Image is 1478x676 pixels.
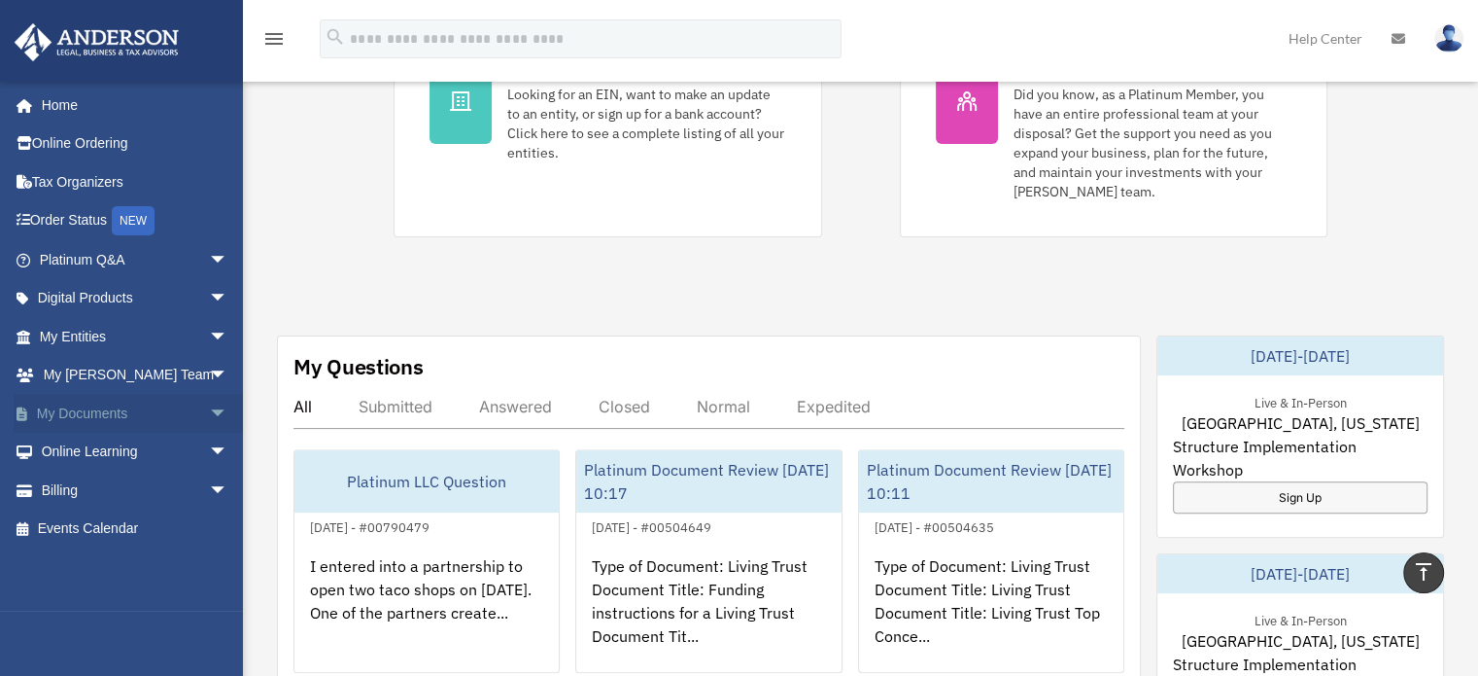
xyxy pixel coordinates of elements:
[575,449,842,673] a: Platinum Document Review [DATE] 10:17[DATE] - #00504649Type of Document: Living Trust Document Ti...
[1238,391,1361,411] div: Live & In-Person
[112,206,155,235] div: NEW
[14,162,258,201] a: Tax Organizers
[1014,85,1291,201] div: Did you know, as a Platinum Member, you have an entire professional team at your disposal? Get th...
[394,22,821,237] a: My Entities Looking for an EIN, want to make an update to an entity, or sign up for a bank accoun...
[797,397,871,416] div: Expedited
[209,240,248,280] span: arrow_drop_down
[576,516,727,536] div: [DATE] - #00504649
[262,27,286,51] i: menu
[859,450,1123,513] div: Platinum Document Review [DATE] 10:11
[14,240,258,279] a: Platinum Q&Aarrow_drop_down
[859,516,1010,536] div: [DATE] - #00504635
[209,394,248,434] span: arrow_drop_down
[359,397,432,416] div: Submitted
[209,471,248,511] span: arrow_drop_down
[209,356,248,396] span: arrow_drop_down
[1238,609,1361,629] div: Live & In-Person
[294,450,559,513] div: Platinum LLC Question
[697,397,750,416] div: Normal
[14,317,258,356] a: My Entitiesarrow_drop_down
[576,450,841,513] div: Platinum Document Review [DATE] 10:17
[14,125,258,163] a: Online Ordering
[1403,552,1444,593] a: vertical_align_top
[1157,337,1443,375] div: [DATE]-[DATE]
[14,86,248,125] a: Home
[14,394,258,433] a: My Documentsarrow_drop_down
[209,433,248,473] span: arrow_drop_down
[209,317,248,357] span: arrow_drop_down
[14,279,258,318] a: Digital Productsarrow_drop_down
[900,22,1327,237] a: My [PERSON_NAME] Team Did you know, as a Platinum Member, you have an entire professional team at...
[1173,481,1427,514] a: Sign Up
[9,23,185,61] img: Anderson Advisors Platinum Portal
[293,397,312,416] div: All
[1434,24,1463,53] img: User Pic
[14,201,258,241] a: Order StatusNEW
[262,34,286,51] a: menu
[1157,554,1443,593] div: [DATE]-[DATE]
[1173,435,1427,481] span: Structure Implementation Workshop
[479,397,552,416] div: Answered
[1181,629,1419,653] span: [GEOGRAPHIC_DATA], [US_STATE]
[858,449,1124,673] a: Platinum Document Review [DATE] 10:11[DATE] - #00504635Type of Document: Living Trust Document Ti...
[599,397,650,416] div: Closed
[507,85,785,162] div: Looking for an EIN, want to make an update to an entity, or sign up for a bank account? Click her...
[1412,560,1435,584] i: vertical_align_top
[209,279,248,319] span: arrow_drop_down
[14,510,258,549] a: Events Calendar
[293,449,560,673] a: Platinum LLC Question[DATE] - #00790479I entered into a partnership to open two taco shops on [DA...
[1181,411,1419,435] span: [GEOGRAPHIC_DATA], [US_STATE]
[14,356,258,395] a: My [PERSON_NAME] Teamarrow_drop_down
[14,433,258,472] a: Online Learningarrow_drop_down
[14,471,258,510] a: Billingarrow_drop_down
[294,516,445,536] div: [DATE] - #00790479
[293,352,424,381] div: My Questions
[325,26,346,48] i: search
